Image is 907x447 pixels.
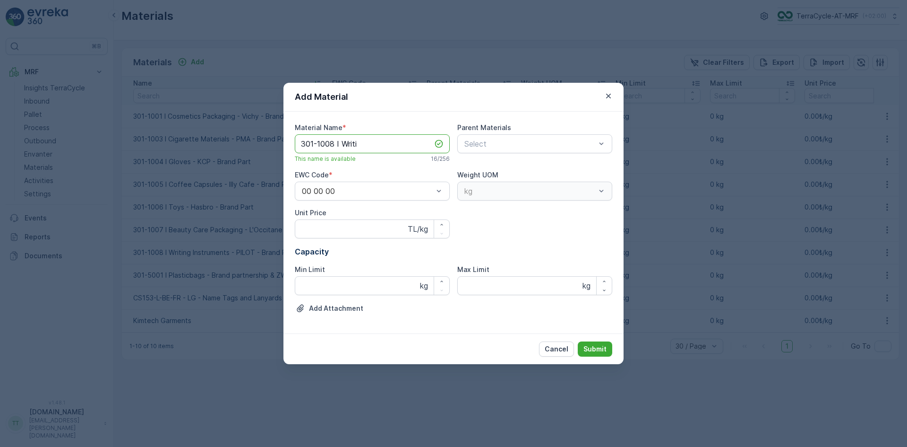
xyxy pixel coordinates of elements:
[578,342,612,357] button: Submit
[457,123,511,131] label: Parent Materials
[545,344,568,354] p: Cancel
[295,171,329,179] label: EWC Code
[408,223,428,235] p: TL/kg
[309,304,363,313] p: Add Attachment
[583,344,607,354] p: Submit
[295,303,364,314] button: Upload File
[457,171,498,179] label: Weight UOM
[464,138,596,149] p: Select
[420,280,428,291] p: kg
[295,246,612,257] p: Capacity
[295,209,326,217] label: Unit Price
[457,265,489,273] label: Max Limit
[295,90,348,104] p: Add Material
[431,155,450,163] p: 16 / 256
[295,123,342,131] label: Material Name
[582,280,590,291] p: kg
[539,342,574,357] button: Cancel
[295,265,325,273] label: Min Limit
[295,155,356,163] span: This name is available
